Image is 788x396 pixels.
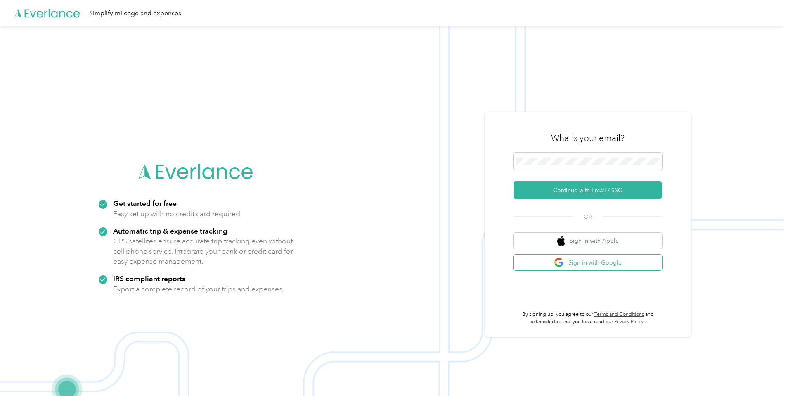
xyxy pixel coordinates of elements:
[113,274,185,283] strong: IRS compliant reports
[551,132,625,144] h3: What's your email?
[113,236,293,267] p: GPS satellites ensure accurate trip tracking even without cell phone service. Integrate your bank...
[557,236,566,246] img: apple logo
[514,255,662,271] button: google logoSign in with Google
[514,181,662,199] button: Continue with Email / SSO
[514,233,662,249] button: apple logoSign in with Apple
[113,199,177,208] strong: Get started for free
[514,311,662,325] p: By signing up, you agree to our and acknowledge that you have read our .
[113,284,284,294] p: Export a complete record of your trips and expenses.
[594,311,644,317] a: Terms and Conditions
[573,212,602,221] span: OR
[113,227,227,235] strong: Automatic trip & expense tracking
[89,8,181,19] div: Simplify mileage and expenses
[614,319,644,325] a: Privacy Policy
[554,258,564,268] img: google logo
[113,209,240,219] p: Easy set up with no credit card required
